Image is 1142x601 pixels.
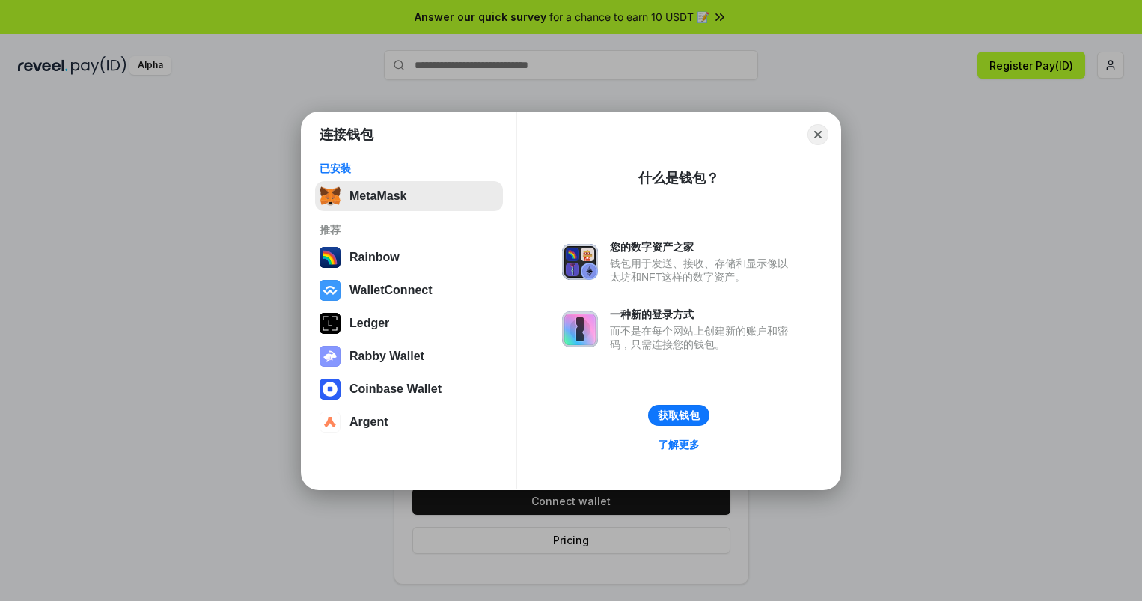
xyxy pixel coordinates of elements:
div: 获取钱包 [658,409,700,422]
div: 推荐 [320,223,498,237]
div: Rainbow [349,251,400,264]
img: svg+xml,%3Csvg%20xmlns%3D%22http%3A%2F%2Fwww.w3.org%2F2000%2Fsvg%22%20fill%3D%22none%22%20viewBox... [562,311,598,347]
button: WalletConnect [315,275,503,305]
div: Argent [349,415,388,429]
button: Rainbow [315,242,503,272]
div: Coinbase Wallet [349,382,442,396]
div: WalletConnect [349,284,433,297]
div: Ledger [349,317,389,330]
img: svg+xml,%3Csvg%20width%3D%2228%22%20height%3D%2228%22%20viewBox%3D%220%200%2028%2028%22%20fill%3D... [320,412,341,433]
button: MetaMask [315,181,503,211]
img: svg+xml,%3Csvg%20xmlns%3D%22http%3A%2F%2Fwww.w3.org%2F2000%2Fsvg%22%20fill%3D%22none%22%20viewBox... [562,244,598,280]
div: 钱包用于发送、接收、存储和显示像以太坊和NFT这样的数字资产。 [610,257,796,284]
div: 您的数字资产之家 [610,240,796,254]
button: Close [807,124,828,145]
button: Ledger [315,308,503,338]
div: 一种新的登录方式 [610,308,796,321]
h1: 连接钱包 [320,126,373,144]
div: Rabby Wallet [349,350,424,363]
div: 了解更多 [658,438,700,451]
div: 而不是在每个网站上创建新的账户和密码，只需连接您的钱包。 [610,324,796,351]
img: svg+xml,%3Csvg%20width%3D%2228%22%20height%3D%2228%22%20viewBox%3D%220%200%2028%2028%22%20fill%3D... [320,379,341,400]
img: svg+xml,%3Csvg%20xmlns%3D%22http%3A%2F%2Fwww.w3.org%2F2000%2Fsvg%22%20width%3D%2228%22%20height%3... [320,313,341,334]
div: 什么是钱包？ [638,169,719,187]
img: svg+xml,%3Csvg%20fill%3D%22none%22%20height%3D%2233%22%20viewBox%3D%220%200%2035%2033%22%20width%... [320,186,341,207]
div: 已安装 [320,162,498,175]
img: svg+xml,%3Csvg%20xmlns%3D%22http%3A%2F%2Fwww.w3.org%2F2000%2Fsvg%22%20fill%3D%22none%22%20viewBox... [320,346,341,367]
button: Coinbase Wallet [315,374,503,404]
button: Argent [315,407,503,437]
button: Rabby Wallet [315,341,503,371]
div: MetaMask [349,189,406,203]
button: 获取钱包 [648,405,709,426]
img: svg+xml,%3Csvg%20width%3D%22120%22%20height%3D%22120%22%20viewBox%3D%220%200%20120%20120%22%20fil... [320,247,341,268]
a: 了解更多 [649,435,709,454]
img: svg+xml,%3Csvg%20width%3D%2228%22%20height%3D%2228%22%20viewBox%3D%220%200%2028%2028%22%20fill%3D... [320,280,341,301]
